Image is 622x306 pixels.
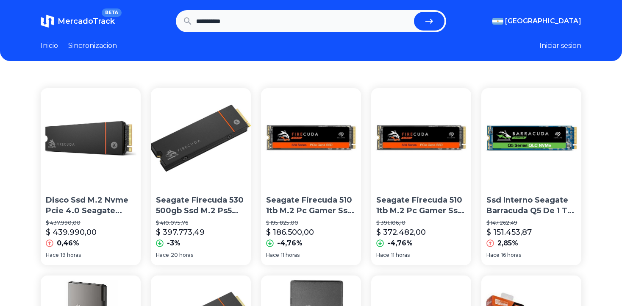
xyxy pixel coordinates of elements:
img: Seagate Firecuda 510 1tb M.2 Pc Gamer Ssd 3450mb/s Chia Hdd [371,88,471,188]
p: -4,76% [277,238,303,248]
a: Seagate Firecuda 510 1tb M.2 Pc Gamer Ssd 3450mb/s Chia HddSeagate Firecuda 510 1tb M.2 Pc Gamer ... [371,88,471,265]
p: 0,46% [57,238,79,248]
p: $ 372.482,00 [376,226,426,238]
button: [GEOGRAPHIC_DATA] [492,16,581,26]
p: Disco Ssd M.2 Nvme Pcie 4.0 Seagate Firecuda 530 1tb [46,195,136,216]
p: $ 410.075,76 [156,220,246,226]
p: $ 397.773,49 [156,226,205,238]
img: Seagate Firecuda 510 1tb M.2 Pc Gamer Ssd 3450mb/s Chia Hdd [261,88,361,188]
a: Disco Ssd M.2 Nvme Pcie 4.0 Seagate Firecuda 530 1tbDisco Ssd M.2 Nvme Pcie 4.0 Seagate Firecuda ... [41,88,141,265]
p: $ 391.106,10 [376,220,466,226]
p: -3% [167,238,180,248]
p: $ 151.453,87 [486,226,532,238]
p: Seagate Firecuda 510 1tb M.2 Pc Gamer Ssd 3450mb/s Chia Hdd [376,195,466,216]
p: Ssd Interno Seagate Barracuda Q5 De 1 Tb - M.2 Nvme Pcie Gen [486,195,576,216]
img: MercadoTrack [41,14,54,28]
span: 11 horas [281,252,300,259]
span: 20 horas [171,252,193,259]
img: Ssd Interno Seagate Barracuda Q5 De 1 Tb - M.2 Nvme Pcie Gen [481,88,581,188]
span: Hace [266,252,279,259]
p: Seagate Firecuda 530 500gb Ssd M.2 Ps5 Compatible Nextgames [156,195,246,216]
a: Seagate Firecuda 510 1tb M.2 Pc Gamer Ssd 3450mb/s Chia HddSeagate Firecuda 510 1tb M.2 Pc Gamer ... [261,88,361,265]
p: $ 439.990,00 [46,226,97,238]
a: Ssd Interno Seagate Barracuda Q5 De 1 Tb - M.2 Nvme Pcie GenSsd Interno Seagate Barracuda Q5 De 1... [481,88,581,265]
span: 19 horas [61,252,81,259]
p: $ 186.500,00 [266,226,314,238]
span: [GEOGRAPHIC_DATA] [505,16,581,26]
a: MercadoTrackBETA [41,14,115,28]
span: 11 horas [391,252,410,259]
img: Argentina [492,18,503,25]
span: Hace [486,252,500,259]
span: Hace [156,252,169,259]
img: Seagate Firecuda 530 500gb Ssd M.2 Ps5 Compatible Nextgames [151,88,251,188]
span: 16 horas [501,252,521,259]
p: 2,85% [497,238,518,248]
span: Hace [376,252,389,259]
p: $ 437.990,00 [46,220,136,226]
span: MercadoTrack [58,17,115,26]
span: Hace [46,252,59,259]
button: Iniciar sesion [539,41,581,51]
a: Inicio [41,41,58,51]
p: $ 147.262,49 [486,220,576,226]
img: Disco Ssd M.2 Nvme Pcie 4.0 Seagate Firecuda 530 1tb [41,88,141,188]
p: -4,76% [387,238,413,248]
p: Seagate Firecuda 510 1tb M.2 Pc Gamer Ssd 3450mb/s Chia Hdd [266,195,356,216]
a: Seagate Firecuda 530 500gb Ssd M.2 Ps5 Compatible NextgamesSeagate Firecuda 530 500gb Ssd M.2 Ps5... [151,88,251,265]
span: BETA [102,8,122,17]
p: $ 195.825,00 [266,220,356,226]
a: Sincronizacion [68,41,117,51]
